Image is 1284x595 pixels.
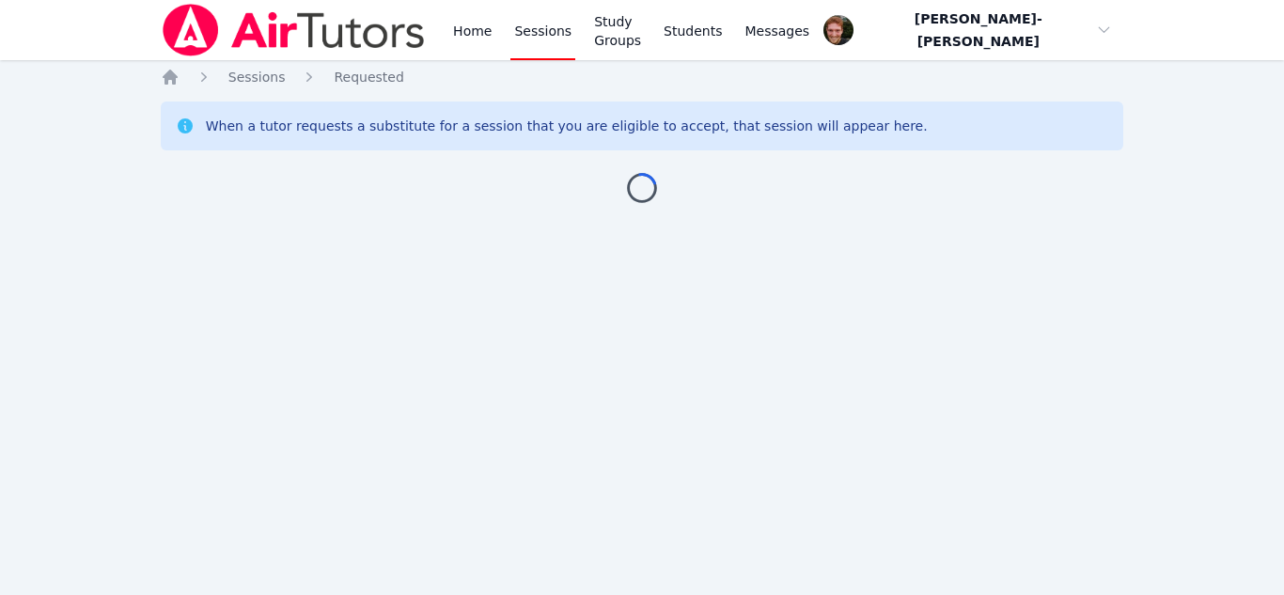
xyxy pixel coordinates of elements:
[334,70,403,85] span: Requested
[228,68,286,86] a: Sessions
[161,4,427,56] img: Air Tutors
[228,70,286,85] span: Sessions
[206,117,928,135] div: When a tutor requests a substitute for a session that you are eligible to accept, that session wi...
[334,68,403,86] a: Requested
[745,22,810,40] span: Messages
[161,68,1124,86] nav: Breadcrumb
